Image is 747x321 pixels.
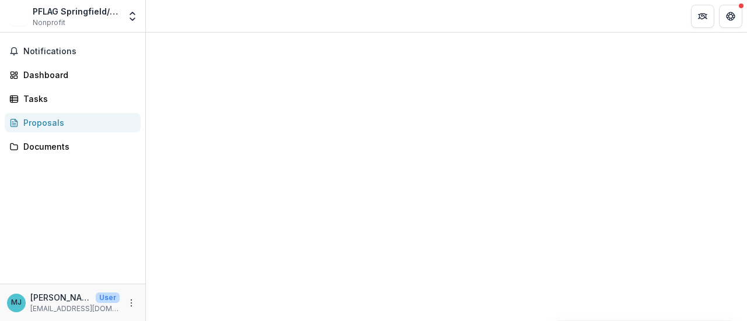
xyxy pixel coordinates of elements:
[23,140,131,153] div: Documents
[33,5,120,17] div: PFLAG Springfield/SWMO
[691,5,714,28] button: Partners
[5,65,141,84] a: Dashboard
[30,304,120,314] p: [EMAIL_ADDRESS][DOMAIN_NAME]
[33,17,65,28] span: Nonprofit
[124,5,141,28] button: Open entity switcher
[719,5,742,28] button: Get Help
[11,299,22,306] div: Melisabeth Johnston
[5,137,141,156] a: Documents
[124,296,138,310] button: More
[96,292,120,303] p: User
[23,117,131,129] div: Proposals
[5,42,141,61] button: Notifications
[5,89,141,108] a: Tasks
[23,47,136,57] span: Notifications
[23,93,131,105] div: Tasks
[5,113,141,132] a: Proposals
[23,69,131,81] div: Dashboard
[30,291,91,304] p: [PERSON_NAME]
